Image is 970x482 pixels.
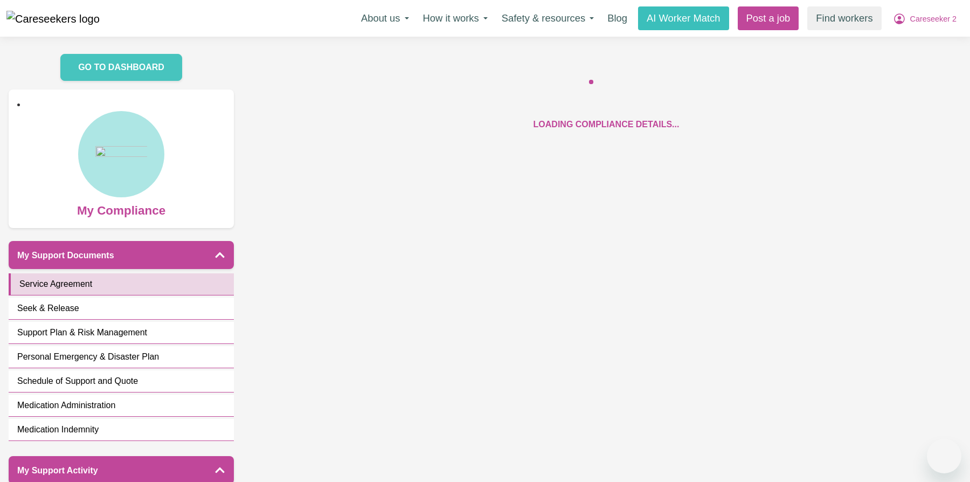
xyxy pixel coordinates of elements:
[19,278,92,291] span: Service Agreement
[17,111,225,220] a: My Compliance
[6,7,100,30] a: Careseekers logo
[17,326,147,339] span: Support Plan & Risk Management
[77,197,165,220] span: My Compliance
[17,375,138,388] span: Schedule of Support and Quote
[9,298,234,320] a: Seek & Release
[9,273,234,295] a: Service Agreement
[6,11,100,27] img: Careseekers logo
[17,302,79,315] span: Seek & Release
[17,399,115,412] span: Medication Administration
[807,6,881,30] a: Find workers
[17,465,98,476] h5: My Support Activity
[495,7,601,30] button: Safety & resources
[638,6,729,30] a: AI Worker Match
[533,118,680,131] p: Loading compliance details...
[9,241,234,269] button: My Support Documents
[9,419,234,441] a: Medication Indemnity
[910,13,957,25] span: Careseeker 2
[927,439,961,473] iframe: Button to launch messaging window
[416,7,495,30] button: How it works
[601,6,634,30] a: Blog
[9,322,234,344] a: Support Plan & Risk Management
[17,250,114,260] h5: My Support Documents
[354,7,416,30] button: About us
[17,350,159,363] span: Personal Emergency & Disaster Plan
[9,346,234,368] a: Personal Emergency & Disaster Plan
[886,7,964,30] button: My Account
[60,54,182,81] a: GO TO DASHBOARD
[9,370,234,393] a: Schedule of Support and Quote
[17,423,99,436] span: Medication Indemnity
[9,395,234,417] a: Medication Administration
[738,6,799,30] a: Post a job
